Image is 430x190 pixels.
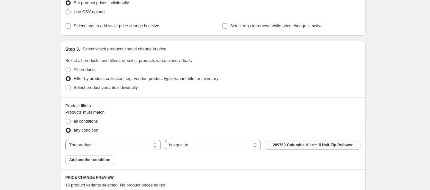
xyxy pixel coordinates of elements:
[74,76,218,81] span: Filter by product, collection, tag, vendor, product type, variant title, or inventory
[65,110,106,115] span: Products must match:
[74,23,159,28] span: Select tags to add while price change is active
[273,142,352,148] span: 209760-Columbia Hike™ II Half-Zip Pullover
[74,9,105,14] span: Use CSV upload
[74,128,98,133] span: any condition
[74,67,96,72] span: All products
[74,85,138,90] span: Select product variants individually
[74,0,129,5] span: Set product prices individually
[65,155,114,164] button: Add another condition
[83,46,166,52] p: Select which products should change in price
[65,175,361,180] h6: PRICE CHANGE PREVIEW
[65,58,192,63] span: Select all products, use filters, or select products variants individually
[65,183,166,187] span: 15 product variants selected. No product prices edited:
[230,23,323,28] span: Select tags to remove while price change is active
[65,46,80,52] h2: Step 3.
[69,157,110,162] span: Add another condition
[265,141,361,150] button: 209760-Columbia Hike™ II Half-Zip Pullover
[65,103,361,109] div: Product filters
[74,119,98,124] span: all conditions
